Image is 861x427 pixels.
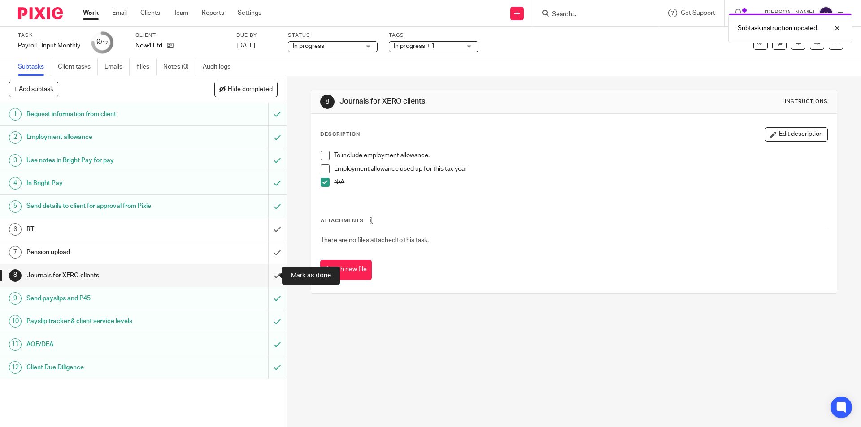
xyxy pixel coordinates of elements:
[334,178,827,187] p: N/A
[320,260,372,280] button: Attach new file
[228,86,273,93] span: Hide completed
[765,127,828,142] button: Edit description
[288,32,378,39] label: Status
[785,98,828,105] div: Instructions
[26,223,182,236] h1: RTI
[238,9,261,17] a: Settings
[320,131,360,138] p: Description
[202,9,224,17] a: Reports
[100,40,109,45] small: /12
[26,108,182,121] h1: Request information from client
[320,95,335,109] div: 8
[136,58,157,76] a: Files
[738,24,818,33] p: Subtask instruction updated.
[163,58,196,76] a: Notes (0)
[9,292,22,305] div: 9
[58,58,98,76] a: Client tasks
[9,246,22,259] div: 7
[9,177,22,190] div: 4
[293,43,324,49] span: In progress
[214,82,278,97] button: Hide completed
[18,58,51,76] a: Subtasks
[26,130,182,144] h1: Employment allowance
[26,154,182,167] h1: Use notes in Bright Pay for pay
[9,338,22,351] div: 11
[26,315,182,328] h1: Payslip tracker & client service levels
[18,32,80,39] label: Task
[321,237,429,243] span: There are no files attached to this task.
[334,164,827,173] p: Employment allowance used up for this tax year
[203,58,237,76] a: Audit logs
[140,9,160,17] a: Clients
[339,97,593,106] h1: Journals for XERO clients
[174,9,188,17] a: Team
[9,361,22,374] div: 12
[9,82,58,97] button: + Add subtask
[9,108,22,121] div: 1
[236,32,277,39] label: Due by
[26,199,182,213] h1: Send details to client for approval from Pixie
[83,9,99,17] a: Work
[236,43,255,49] span: [DATE]
[9,223,22,236] div: 6
[18,7,63,19] img: Pixie
[26,292,182,305] h1: Send payslips and P45
[9,131,22,144] div: 2
[9,154,22,167] div: 3
[18,41,80,50] div: Payroll - Input Monthly
[334,151,827,160] p: To include employment allowance.
[112,9,127,17] a: Email
[26,246,182,259] h1: Pension upload
[104,58,130,76] a: Emails
[26,361,182,374] h1: Client Due Diligence
[26,338,182,351] h1: AOE/DEA
[321,218,364,223] span: Attachments
[135,41,162,50] p: New4 Ltd
[9,315,22,328] div: 10
[26,177,182,190] h1: In Bright Pay
[394,43,435,49] span: In progress + 1
[389,32,478,39] label: Tags
[819,6,833,21] img: svg%3E
[9,200,22,213] div: 5
[26,269,182,282] h1: Journals for XERO clients
[135,32,225,39] label: Client
[9,269,22,282] div: 8
[96,37,109,47] div: 9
